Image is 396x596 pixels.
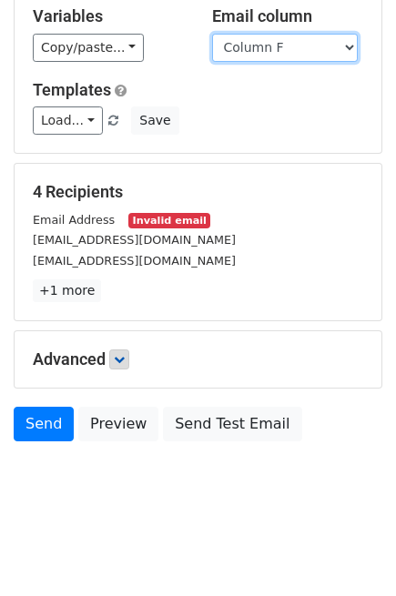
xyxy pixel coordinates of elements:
[33,80,111,99] a: Templates
[33,34,144,62] a: Copy/paste...
[33,6,185,26] h5: Variables
[128,213,210,228] small: Invalid email
[163,407,301,441] a: Send Test Email
[14,407,74,441] a: Send
[33,213,115,227] small: Email Address
[78,407,158,441] a: Preview
[212,6,364,26] h5: Email column
[33,106,103,135] a: Load...
[33,233,236,247] small: [EMAIL_ADDRESS][DOMAIN_NAME]
[131,106,178,135] button: Save
[305,509,396,596] iframe: Chat Widget
[33,279,101,302] a: +1 more
[33,349,363,369] h5: Advanced
[33,254,236,268] small: [EMAIL_ADDRESS][DOMAIN_NAME]
[33,182,363,202] h5: 4 Recipients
